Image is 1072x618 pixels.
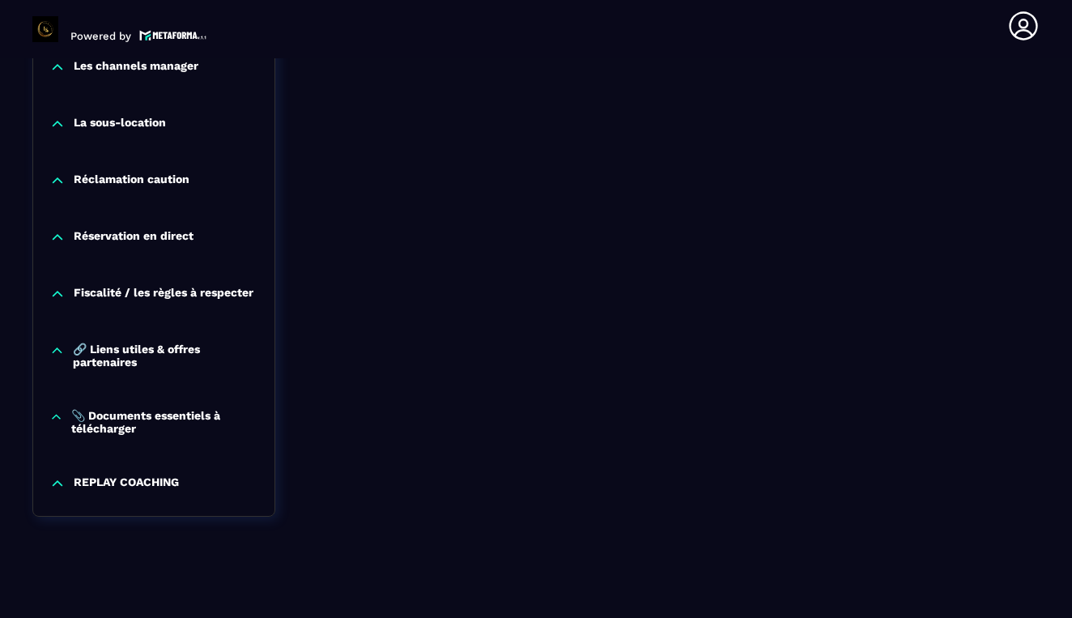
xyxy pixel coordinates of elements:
img: logo [139,28,207,42]
p: REPLAY COACHING [74,475,179,492]
p: Powered by [70,30,131,42]
p: Les channels manager [74,59,198,75]
p: 📎 Documents essentiels à télécharger [71,409,258,435]
p: Réclamation caution [74,173,189,189]
p: Réservation en direct [74,229,194,245]
p: Fiscalité / les règles à respecter [74,286,253,302]
p: La sous-location [74,116,166,132]
img: logo-branding [32,16,58,42]
p: 🔗 Liens utiles & offres partenaires [73,343,258,369]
